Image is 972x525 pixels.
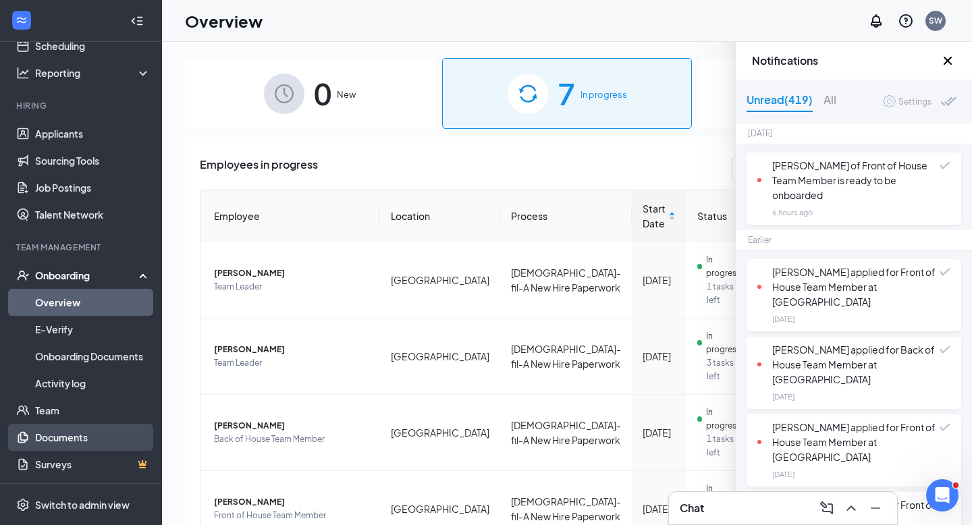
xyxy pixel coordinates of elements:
[214,267,369,280] span: [PERSON_NAME]
[35,289,151,316] a: Overview
[772,390,794,404] div: [DATE]
[200,190,380,242] th: Employee
[898,95,932,109] div: Settings
[816,497,838,519] button: ComposeMessage
[748,233,772,247] div: Earlier
[840,497,862,519] button: ChevronUp
[706,329,742,356] span: In progress
[35,343,151,370] a: Onboarding Documents
[35,424,151,451] a: Documents
[35,120,151,147] a: Applicants
[843,500,859,516] svg: ChevronUp
[707,433,742,460] span: 1 tasks left
[757,265,940,309] div: [PERSON_NAME] applied for Front of House Team Member at [GEOGRAPHIC_DATA]
[500,242,632,319] td: [DEMOGRAPHIC_DATA]-fil-A New Hire Paperwork
[898,13,914,29] svg: QuestionInfo
[200,156,318,183] span: Employees in progress
[680,501,704,516] h3: Chat
[757,420,940,464] div: [PERSON_NAME] applied for Front of House Team Member at [GEOGRAPHIC_DATA]
[757,342,940,387] div: [PERSON_NAME] applied for Back of House Team Member at [GEOGRAPHIC_DATA]
[940,53,956,69] svg: Cross
[35,174,151,201] a: Job Postings
[380,190,500,242] th: Location
[929,15,942,26] div: SW
[214,280,369,294] span: Team Leader
[772,312,794,326] div: [DATE]
[757,158,940,202] div: [PERSON_NAME] of Front of House Team Member is ready to be onboarded
[500,319,632,395] td: [DEMOGRAPHIC_DATA]-fil-A New Hire Paperwork
[130,14,144,28] svg: Collapse
[747,91,813,112] div: Unread (419)
[558,70,575,117] span: 7
[214,343,369,356] span: [PERSON_NAME]
[643,273,676,287] div: [DATE]
[16,498,30,512] svg: Settings
[500,190,632,242] th: Process
[35,201,151,228] a: Talent Network
[214,419,369,433] span: [PERSON_NAME]
[706,253,742,280] span: In progress
[16,100,148,111] div: Hiring
[580,88,627,101] span: In progress
[865,497,886,519] button: Minimize
[500,395,632,471] td: [DEMOGRAPHIC_DATA]-fil-A New Hire Paperwork
[337,88,356,101] span: New
[380,395,500,471] td: [GEOGRAPHIC_DATA]
[643,349,676,364] div: [DATE]
[643,501,676,516] div: [DATE]
[926,479,959,512] iframe: Intercom live chat
[35,370,151,397] a: Activity log
[686,190,753,242] th: Status
[214,509,369,522] span: Front of House Team Member
[214,495,369,509] span: [PERSON_NAME]
[16,66,30,80] svg: Analysis
[867,500,884,516] svg: Minimize
[643,425,676,440] div: [DATE]
[697,209,732,223] span: Status
[732,156,934,183] input: Search by Name, Job Posting, or Process
[772,206,813,219] div: 6 hours ago
[643,201,666,231] span: Start Date
[823,91,836,112] div: All
[380,242,500,319] td: [GEOGRAPHIC_DATA]
[35,397,151,424] a: Team
[16,269,30,282] svg: UserCheck
[752,53,940,68] h3: Notifications
[35,32,151,59] a: Scheduling
[706,482,742,509] span: In progress
[748,127,773,140] div: [DATE]
[35,269,139,282] div: Onboarding
[868,13,884,29] svg: Notifications
[35,498,130,512] div: Switch to admin view
[380,319,500,395] td: [GEOGRAPHIC_DATA]
[772,468,794,481] div: [DATE]
[940,53,956,69] button: Close
[35,316,151,343] a: E-Verify
[15,13,28,27] svg: WorkstreamLogo
[707,280,742,307] span: 1 tasks left
[214,433,369,446] span: Back of House Team Member
[185,9,263,32] h1: Overview
[214,356,369,370] span: Team Leader
[706,406,742,433] span: In progress
[314,70,331,117] span: 0
[35,147,151,174] a: Sourcing Tools
[35,451,151,478] a: SurveysCrown
[707,356,742,383] span: 3 tasks left
[819,500,835,516] svg: ComposeMessage
[35,66,151,80] div: Reporting
[16,242,148,253] div: Team Management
